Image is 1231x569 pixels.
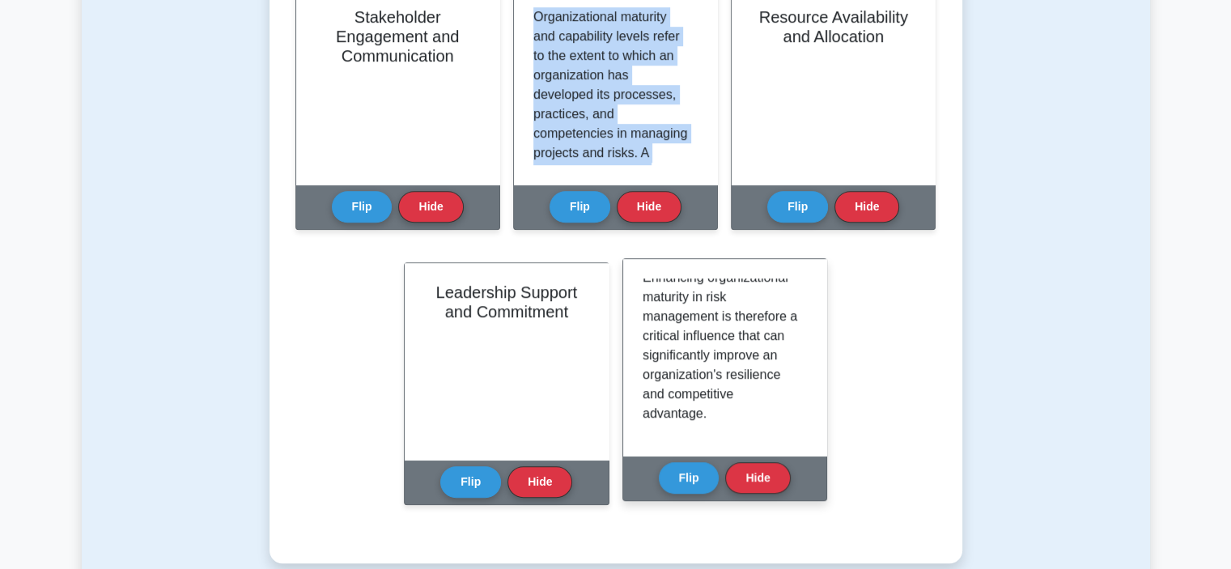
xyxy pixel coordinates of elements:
button: Hide [834,191,899,223]
button: Hide [725,462,790,494]
button: Flip [659,462,719,494]
button: Flip [550,191,610,223]
button: Flip [440,466,501,498]
button: Hide [507,466,572,498]
button: Hide [398,191,463,223]
h2: Resource Availability and Allocation [751,7,915,46]
button: Hide [617,191,681,223]
h2: Stakeholder Engagement and Communication [316,7,480,66]
button: Flip [332,191,393,223]
p: Organizational maturity and capability levels refer to the extent to which an organization has de... [533,7,691,357]
h2: Leadership Support and Commitment [424,282,588,321]
button: Flip [767,191,828,223]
